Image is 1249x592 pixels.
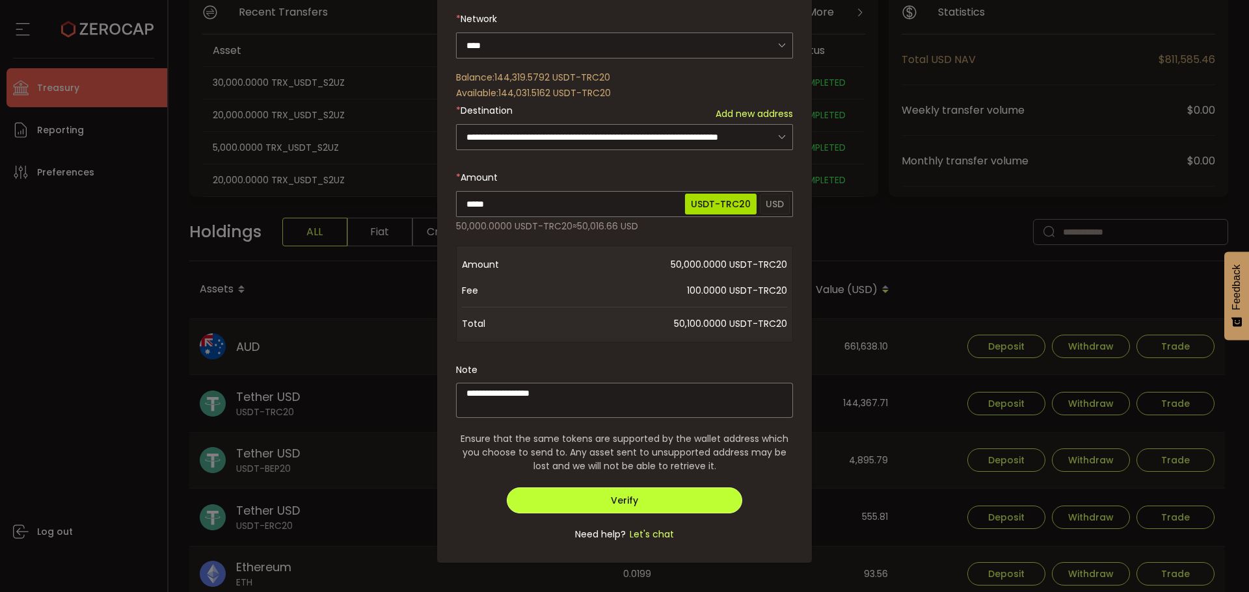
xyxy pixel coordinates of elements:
label: Note [456,363,477,376]
span: 50,100.0000 USDT-TRC20 [566,311,787,337]
span: Let's chat [626,528,674,541]
button: Feedback - Show survey [1224,251,1249,340]
span: Verify [611,494,638,507]
span: Destination [461,104,513,117]
span: Network [461,12,497,25]
span: Ensure that the same tokens are supported by the wallet address which you choose to send to. Any ... [456,432,793,473]
span: Fee [462,277,566,303]
span: Need help? [575,528,626,541]
span: Amount [462,251,566,277]
span: Add new address [716,107,793,121]
span: Feedback [1231,264,1242,310]
span: 144,031.5162 USDT-TRC20 [498,86,611,99]
span: Total [462,311,566,337]
span: Balance: [456,71,494,84]
iframe: Chat Widget [1184,530,1249,592]
span: Amount [461,171,498,184]
span: 50,000.0000 USDT-TRC20 [566,251,787,277]
span: Available: [456,86,498,99]
span: 50,016.66 USD [577,220,638,233]
span: 144,319.5792 USDT-TRC20 [494,71,610,84]
span: 50,000.0000 USDT-TRC20 [456,220,572,233]
span: USDT-TRC20 [685,194,757,214]
span: USD [760,194,790,214]
span: 100.0000 USDT-TRC20 [566,277,787,303]
button: Verify [507,487,743,513]
span: ≈ [572,220,577,233]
